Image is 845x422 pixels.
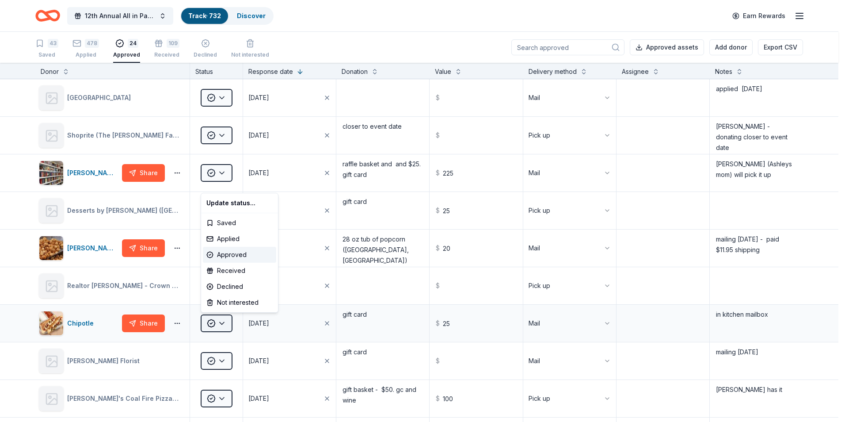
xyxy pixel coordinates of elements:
[203,263,276,279] div: Received
[203,247,276,263] div: Approved
[203,215,276,231] div: Saved
[203,231,276,247] div: Applied
[203,279,276,295] div: Declined
[203,195,276,211] div: Update status...
[203,295,276,311] div: Not interested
